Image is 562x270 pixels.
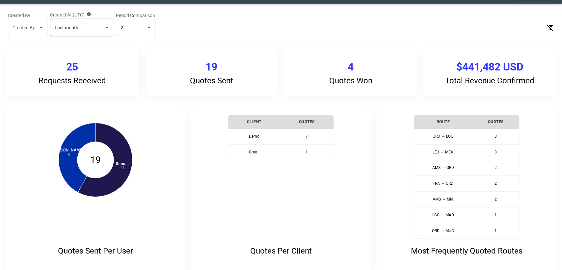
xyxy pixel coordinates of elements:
th: ORD → LGG [414,129,472,144]
p: Total Revenue Confirmed [445,76,534,86]
th: Quotes [472,115,519,129]
th: LEJ → MEX [414,144,472,160]
label: Period Comparison [116,12,155,19]
td: 7 [280,129,334,144]
table: simple table [228,115,334,160]
td: 1 [472,223,519,238]
th: Demo [228,129,280,144]
svg: Clear Filters [546,24,554,32]
th: Route [414,115,472,129]
p: 4 [348,61,354,73]
div: 2 [116,19,155,36]
p: Most Frequently Quoted Routes [411,246,522,256]
p: 25 [66,61,78,73]
p: Quotes Sent Per User [58,246,133,256]
p: Quotes Per Client [250,246,312,256]
label: Created By [8,12,47,19]
td: 3 [472,144,519,160]
p: $441,482 USD [456,61,523,73]
th: AMS → ORD [414,160,472,176]
td: 1 [472,207,519,223]
td: 1 [280,144,334,160]
tspan: 11 [120,166,124,170]
div: Full previous calendar month [51,23,103,33]
th: Quotes [280,115,334,129]
tspan: Simo... [116,161,128,166]
th: Gmail [228,144,280,160]
th: ORD → MUC [414,223,472,238]
tspan: 8 [67,152,70,157]
p: Quotes Won [329,76,372,86]
th: Client [228,115,280,129]
th: FRA → ORD [414,176,472,192]
label: Created At (UTC) [50,12,113,18]
tspan: [PERSON_NAME]... [50,148,87,152]
p: Quotes Sent [190,76,233,86]
th: LGG → MAD [414,207,472,223]
th: AMS → MIA [414,192,472,207]
td: 2 [472,160,519,176]
div: Created By [13,24,37,31]
p: 19 [205,61,217,73]
td: 8 [472,129,519,144]
svg: Data includes activity through 08/09/2025 (end of day UTC) [87,12,91,16]
td: 2 [472,176,519,192]
text: 19 [90,154,101,165]
p: Requests Received [39,76,106,86]
td: 2 [472,192,519,207]
table: simple table [414,115,519,239]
